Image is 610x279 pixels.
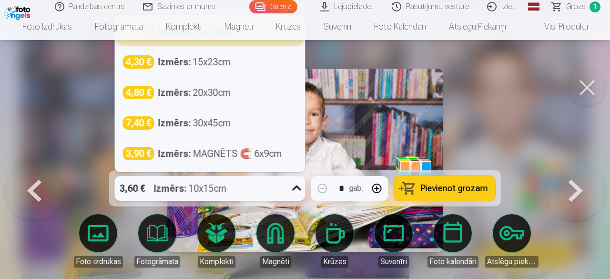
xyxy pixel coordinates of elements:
[485,214,539,268] a: Atslēgu piekariņi
[190,214,243,268] a: Komplekti
[71,214,125,268] a: Foto izdrukas
[115,176,150,201] div: 3,60 €
[264,13,312,40] a: Krūzes
[158,55,231,69] div: 15x23cm
[123,55,154,69] div: 4,30 €
[74,256,123,268] div: Foto izdrukas
[485,256,539,268] div: Atslēgu piekariņi
[590,1,600,12] span: 1
[123,116,154,130] div: 7,40 €
[158,86,231,99] div: 20x30cm
[437,13,518,40] a: Atslēgu piekariņi
[158,116,191,130] strong: Izmērs :
[421,184,488,193] span: Pievienot grozam
[427,256,478,268] div: Foto kalendāri
[123,147,154,160] div: 3,90 €
[363,13,437,40] a: Foto kalendāri
[367,214,420,268] a: Suvenīri
[123,86,154,99] div: 4,80 €
[518,13,600,40] a: Visi produkti
[566,1,586,12] span: Grozs
[154,176,227,201] div: 10x15cm
[11,13,83,40] a: Foto izdrukas
[378,256,409,268] div: Suvenīri
[158,55,191,69] strong: Izmērs :
[131,214,184,268] a: Fotogrāmata
[83,13,154,40] a: Fotogrāmata
[158,147,282,160] div: MAGNĒTS 🧲 6x9cm
[308,214,361,268] a: Krūzes
[158,147,191,160] strong: Izmērs :
[249,214,302,268] a: Magnēti
[349,183,364,194] div: gab.
[158,116,231,130] div: 30x45cm
[426,214,479,268] a: Foto kalendāri
[312,13,363,40] a: Suvenīri
[394,176,496,201] button: Pievienot grozam
[213,13,264,40] a: Magnēti
[154,182,187,195] strong: Izmērs :
[158,86,191,99] strong: Izmērs :
[154,13,213,40] a: Komplekti
[134,256,180,268] div: Fotogrāmata
[321,256,348,268] div: Krūzes
[260,256,291,268] div: Magnēti
[4,4,33,20] img: /fa1
[198,256,235,268] div: Komplekti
